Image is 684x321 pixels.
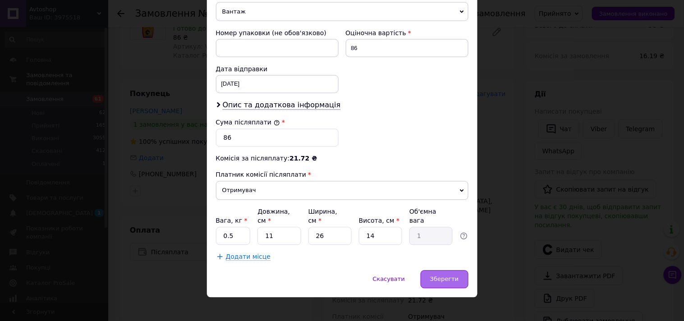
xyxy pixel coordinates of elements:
span: Зберегти [430,276,459,283]
span: Отримувач [216,181,468,200]
label: Сума післяплати [216,119,280,126]
span: Скасувати [373,276,405,283]
span: Опис та додаткова інформація [223,101,341,110]
div: Оціночна вартість [346,28,468,37]
div: Дата відправки [216,64,339,73]
span: Вантаж [216,2,468,21]
div: Номер упаковки (не обов'язково) [216,28,339,37]
label: Висота, см [359,217,399,225]
span: Платник комісії післяплати [216,171,307,179]
span: 21.72 ₴ [289,155,317,162]
label: Ширина, см [308,208,337,225]
span: Додати місце [226,253,271,261]
label: Вага, кг [216,217,248,225]
label: Довжина, см [257,208,290,225]
div: Комісія за післяплату: [216,154,468,163]
div: Об'ємна вага [409,207,453,225]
